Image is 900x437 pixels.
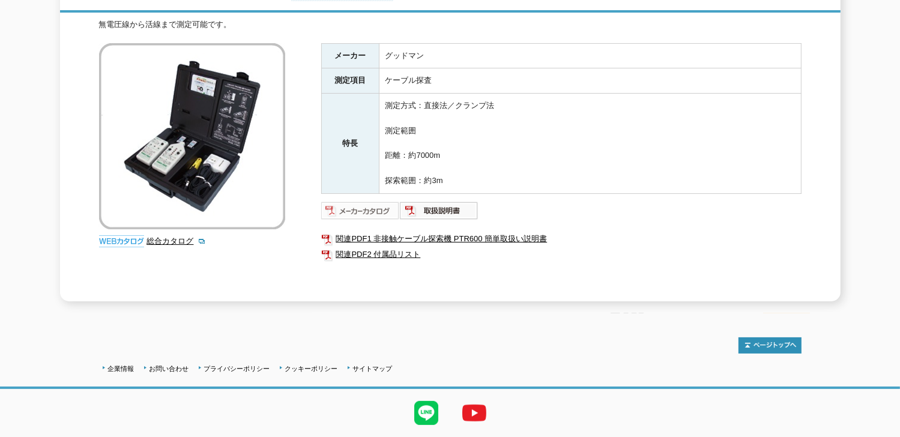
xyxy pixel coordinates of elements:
a: メーカーカタログ [321,209,400,218]
img: 取扱説明書 [400,201,479,220]
img: メーカーカタログ [321,201,400,220]
a: プライバシーポリシー [204,365,270,372]
a: 企業情報 [108,365,134,372]
img: LINE [402,389,450,437]
td: 測定方式：直接法／クランプ法 測定範囲 距離：約7000m 探索範囲：約3m [379,94,801,194]
img: トップページへ [738,337,802,354]
img: ケーブル探索機パワートレーサー PTR600 [99,43,285,229]
a: 関連PDF1 非接触ケーブル探索機 PTR600 簡単取扱い説明書 [321,231,802,247]
a: 関連PDF2 付属品リスト [321,247,802,262]
th: 特長 [321,94,379,194]
td: グッドマン [379,43,801,68]
th: 測定項目 [321,68,379,94]
img: YouTube [450,389,498,437]
a: 取扱説明書 [400,209,479,218]
a: サイトマップ [353,365,393,372]
a: お問い合わせ [149,365,189,372]
a: クッキーポリシー [285,365,338,372]
a: 総合カタログ [147,237,206,246]
th: メーカー [321,43,379,68]
div: 無電圧線から活線まで測定可能です。 [99,19,802,31]
img: webカタログ [99,235,144,247]
td: ケーブル探査 [379,68,801,94]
